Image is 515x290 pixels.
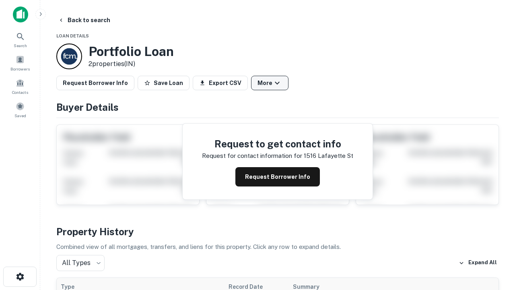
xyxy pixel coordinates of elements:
h3: Portfolio Loan [89,44,174,59]
h4: Request to get contact info [202,137,353,151]
span: Search [14,42,27,49]
p: Request for contact information for [202,151,302,161]
button: Request Borrower Info [56,76,134,90]
button: Back to search [55,13,113,27]
p: Combined view of all mortgages, transfers, and liens for this property. Click any row to expand d... [56,242,499,252]
img: capitalize-icon.png [13,6,28,23]
button: Expand All [457,257,499,269]
p: 1516 lafayette st [304,151,353,161]
button: More [251,76,288,90]
a: Search [2,29,38,50]
h4: Property History [56,224,499,239]
span: Loan Details [56,33,89,38]
iframe: Chat Widget [475,200,515,238]
button: Save Loan [138,76,190,90]
span: Borrowers [10,66,30,72]
span: Saved [14,112,26,119]
div: All Types [56,255,105,271]
span: Contacts [12,89,28,95]
a: Contacts [2,75,38,97]
a: Saved [2,99,38,120]
p: 2 properties (IN) [89,59,174,69]
h4: Buyer Details [56,100,499,114]
button: Request Borrower Info [235,167,320,186]
a: Borrowers [2,52,38,74]
button: Export CSV [193,76,248,90]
